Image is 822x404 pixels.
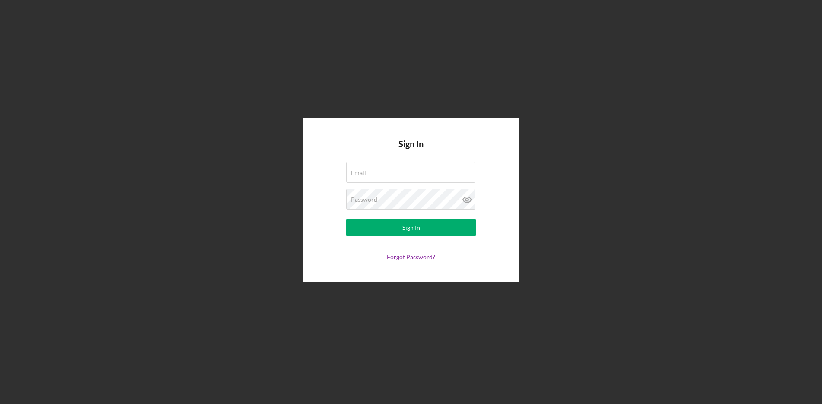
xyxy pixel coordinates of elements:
div: Sign In [402,219,420,236]
a: Forgot Password? [387,253,435,261]
h4: Sign In [398,139,424,162]
button: Sign In [346,219,476,236]
label: Password [351,196,377,203]
label: Email [351,169,366,176]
